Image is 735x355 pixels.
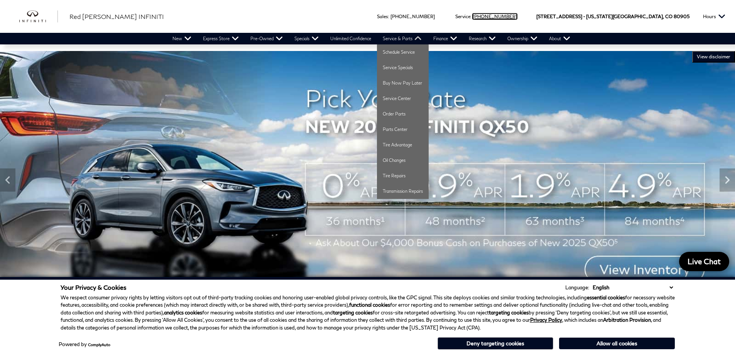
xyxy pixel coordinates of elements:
[19,10,58,23] img: INFINITI
[349,302,390,308] strong: functional cookies
[390,14,435,19] a: [PHONE_NUMBER]
[502,33,543,44] a: Ownership
[388,14,389,19] span: :
[530,317,562,323] a: Privacy Policy
[377,153,429,168] a: Oil Changes
[692,51,735,63] button: VIEW DISCLAIMER
[69,13,164,20] span: Red [PERSON_NAME] INFINITI
[603,317,651,323] strong: Arbitration Provision
[61,294,675,332] p: We respect consumer privacy rights by letting visitors opt out of third-party tracking cookies an...
[59,342,110,347] div: Powered by
[697,54,730,60] span: VIEW DISCLAIMER
[559,338,675,349] button: Allow all cookies
[536,14,689,19] a: [STREET_ADDRESS] • [US_STATE][GEOGRAPHIC_DATA], CO 80905
[591,284,675,291] select: Language Select
[543,33,576,44] a: About
[377,168,429,183] a: Tire Repairs
[565,285,589,290] div: Language:
[61,284,127,291] span: Your Privacy & Cookies
[427,33,463,44] a: Finance
[377,44,429,60] a: Schedule Service
[164,309,202,316] strong: analytics cookies
[684,256,725,266] span: Live Chat
[245,33,289,44] a: Pre-Owned
[463,33,502,44] a: Research
[377,183,429,199] a: Transmission Repairs
[324,33,377,44] a: Unlimited Confidence
[473,14,517,19] a: [PHONE_NUMBER]
[88,342,110,347] a: ComplyAuto
[377,75,429,91] a: Buy Now Pay Later
[377,106,429,122] a: Order Parts
[197,33,245,44] a: Express Store
[377,91,429,106] a: Service Center
[167,33,197,44] a: New
[470,14,471,19] span: :
[377,122,429,137] a: Parts Center
[438,337,553,350] button: Deny targeting cookies
[333,309,373,316] strong: targeting cookies
[167,33,576,44] nav: Main Navigation
[587,294,625,301] strong: essential cookies
[289,33,324,44] a: Specials
[489,309,529,316] strong: targeting cookies
[69,12,164,21] a: Red [PERSON_NAME] INFINITI
[720,168,735,192] div: Next
[377,14,388,19] span: Sales
[455,14,470,19] span: Service
[377,60,429,75] a: Service Specials
[679,252,729,271] a: Live Chat
[19,10,58,23] a: infiniti
[377,137,429,153] a: Tire Advantage
[377,33,427,44] a: Service & Parts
